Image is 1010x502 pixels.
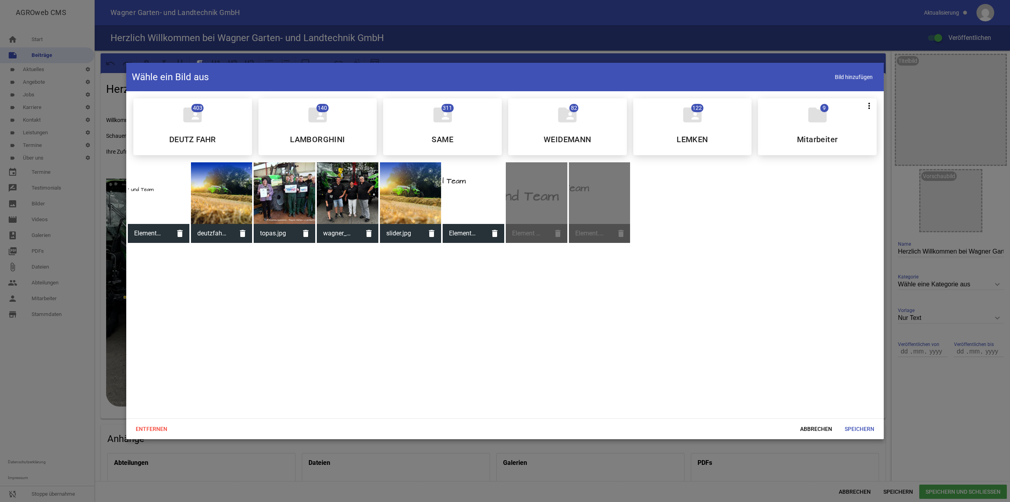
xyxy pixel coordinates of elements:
[307,104,329,126] i: folder_shared
[820,104,829,112] span: 9
[254,223,296,244] span: topas.jpg
[443,223,485,244] span: Element3.png
[806,104,829,126] i: folder
[383,98,502,155] div: SAME
[691,104,703,112] span: 122
[758,98,877,155] div: Mitarbeiter
[380,223,423,244] span: slider.jpg
[191,223,234,244] span: deutzfahrtreggerbild.jpg
[441,104,454,112] span: 311
[191,104,204,112] span: 403
[556,104,578,126] i: folder_shared
[797,135,838,143] h5: Mitarbeiter
[864,101,874,111] i: more_vert
[132,71,209,83] h4: Wähle ein Bild aus
[128,223,170,244] span: Element2.png
[296,224,315,243] i: delete
[170,224,189,243] i: delete
[316,104,329,112] span: 140
[432,135,453,143] h5: SAME
[233,224,252,243] i: delete
[133,98,252,155] div: DEUTZ FAHR
[432,104,454,126] i: folder_shared
[258,98,377,155] div: LAMBORGHINI
[569,104,578,112] span: 82
[485,224,504,243] i: delete
[862,98,877,113] button: more_vert
[359,224,378,243] i: delete
[829,69,878,85] span: Bild hinzufügen
[794,422,838,436] span: Abbrechen
[838,422,881,436] span: Speichern
[169,135,216,143] h5: DEUTZ FAHR
[317,223,359,244] span: wagner_bild.png
[422,224,441,243] i: delete
[681,104,703,126] i: folder_shared
[508,98,627,155] div: WEIDEMANN
[290,135,345,143] h5: LAMBORGHINI
[677,135,708,143] h5: LEMKEN
[544,135,591,143] h5: WEIDEMANN
[181,104,204,126] i: folder_shared
[129,422,174,436] span: Entfernen
[633,98,752,155] div: LEMKEN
